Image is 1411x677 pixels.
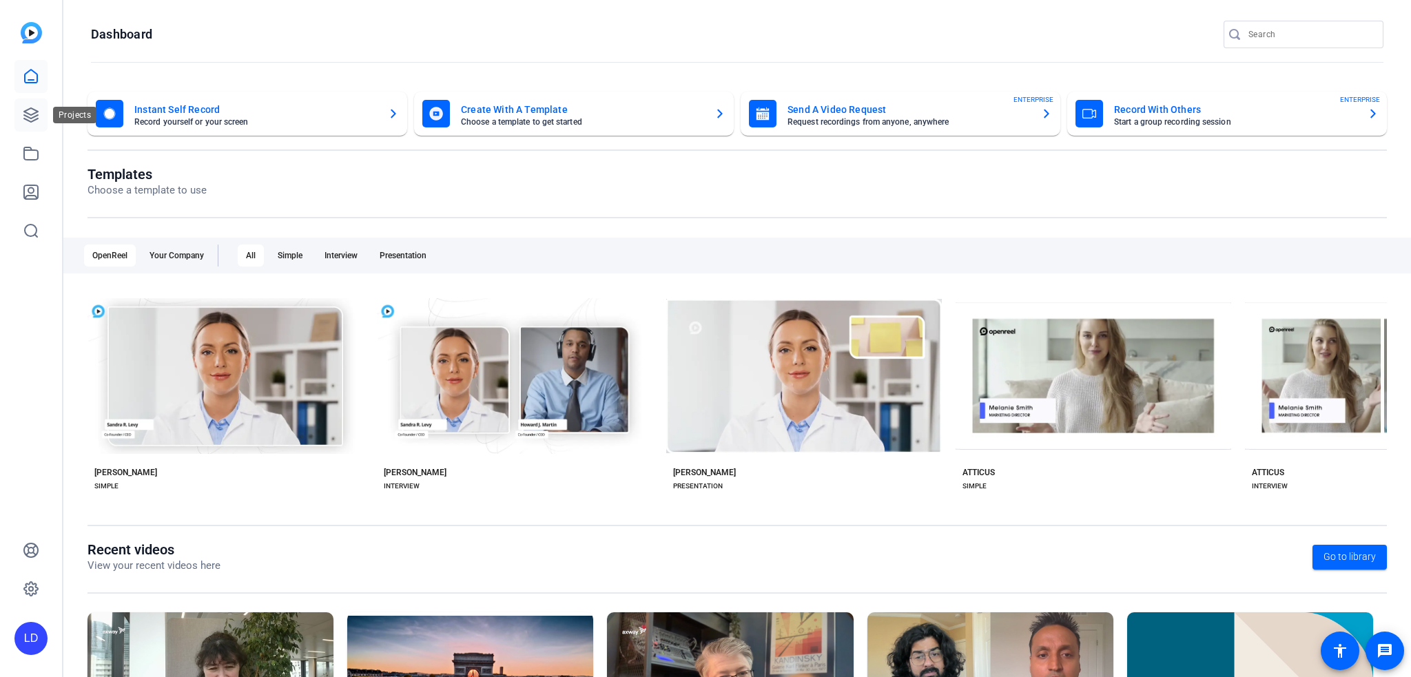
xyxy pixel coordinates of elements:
[14,622,48,655] div: LD
[1067,92,1387,136] button: Record With OthersStart a group recording sessionENTERPRISE
[461,101,703,118] mat-card-title: Create With A Template
[87,92,407,136] button: Instant Self RecordRecord yourself or your screen
[141,244,212,267] div: Your Company
[962,467,995,478] div: ATTICUS
[1312,545,1387,570] a: Go to library
[1013,94,1053,105] span: ENTERPRISE
[1340,94,1380,105] span: ENTERPRISE
[87,541,220,558] h1: Recent videos
[384,481,420,492] div: INTERVIEW
[461,118,703,126] mat-card-subtitle: Choose a template to get started
[87,558,220,574] p: View your recent videos here
[134,118,377,126] mat-card-subtitle: Record yourself or your screen
[84,244,136,267] div: OpenReel
[94,467,157,478] div: [PERSON_NAME]
[741,92,1060,136] button: Send A Video RequestRequest recordings from anyone, anywhereENTERPRISE
[1332,643,1348,659] mat-icon: accessibility
[269,244,311,267] div: Simple
[371,244,435,267] div: Presentation
[316,244,366,267] div: Interview
[1114,101,1357,118] mat-card-title: Record With Others
[962,481,987,492] div: SIMPLE
[414,92,734,136] button: Create With A TemplateChoose a template to get started
[1324,550,1376,564] span: Go to library
[1377,643,1393,659] mat-icon: message
[1252,467,1284,478] div: ATTICUS
[87,183,207,198] p: Choose a template to use
[21,22,42,43] img: blue-gradient.svg
[787,118,1030,126] mat-card-subtitle: Request recordings from anyone, anywhere
[134,101,377,118] mat-card-title: Instant Self Record
[53,107,96,123] div: Projects
[94,481,119,492] div: SIMPLE
[673,481,723,492] div: PRESENTATION
[673,467,736,478] div: [PERSON_NAME]
[1248,26,1372,43] input: Search
[91,26,152,43] h1: Dashboard
[87,166,207,183] h1: Templates
[1114,118,1357,126] mat-card-subtitle: Start a group recording session
[238,244,264,267] div: All
[384,467,446,478] div: [PERSON_NAME]
[787,101,1030,118] mat-card-title: Send A Video Request
[1252,481,1288,492] div: INTERVIEW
